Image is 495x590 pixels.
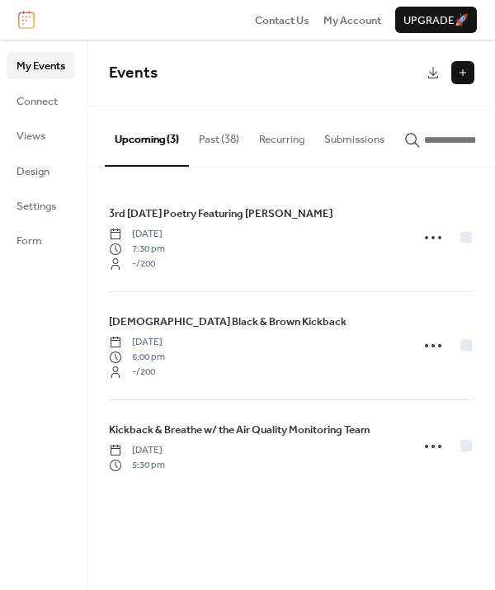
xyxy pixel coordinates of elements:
[249,106,314,164] button: Recurring
[109,335,165,350] span: [DATE]
[109,422,370,438] span: Kickback & Breathe w/ the Air Quality Monitoring Team
[16,58,65,74] span: My Events
[7,52,75,78] a: My Events
[109,205,332,222] span: 3rd [DATE] Poetry Featuring [PERSON_NAME]
[7,87,75,114] a: Connect
[109,314,346,330] span: [DEMOGRAPHIC_DATA] Black & Brown Kickback
[16,163,49,180] span: Design
[7,192,75,219] a: Settings
[16,233,42,249] span: Form
[323,12,381,28] a: My Account
[7,122,75,149] a: Views
[314,106,394,164] button: Submissions
[16,93,58,110] span: Connect
[109,242,165,257] span: 7:30 pm
[18,11,35,29] img: logo
[323,12,381,29] span: My Account
[7,227,75,253] a: Form
[105,106,189,166] button: Upcoming (3)
[403,12,469,29] span: Upgrade 🚀
[109,443,165,458] span: [DATE]
[109,205,332,223] a: 3rd [DATE] Poetry Featuring [PERSON_NAME]
[109,58,158,88] span: Events
[109,458,165,473] span: 5:30 pm
[109,350,165,365] span: 6:00 pm
[255,12,309,28] a: Contact Us
[7,158,75,184] a: Design
[16,128,45,144] span: Views
[109,421,370,439] a: Kickback & Breathe w/ the Air Quality Monitoring Team
[255,12,309,29] span: Contact Us
[132,365,155,380] span: - / 200
[16,198,56,215] span: Settings
[395,7,477,33] button: Upgrade🚀
[109,313,346,331] a: [DEMOGRAPHIC_DATA] Black & Brown Kickback
[109,227,165,242] span: [DATE]
[189,106,249,164] button: Past (38)
[132,257,155,271] span: - / 200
